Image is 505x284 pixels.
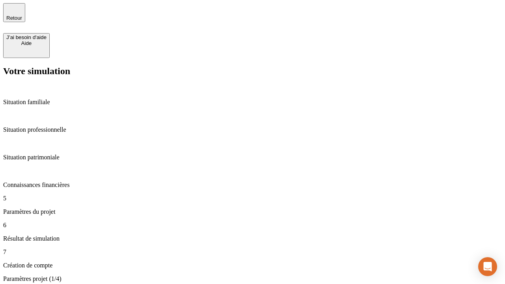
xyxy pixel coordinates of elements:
p: Connaissances financières [3,181,502,189]
div: Open Intercom Messenger [478,257,497,276]
p: Création de compte [3,262,502,269]
p: 6 [3,222,502,229]
p: Paramètres du projet [3,208,502,215]
button: Retour [3,3,25,22]
p: 5 [3,195,502,202]
p: Paramètres projet (1/4) [3,275,502,282]
p: Situation professionnelle [3,126,502,133]
h2: Votre simulation [3,66,502,77]
p: 7 [3,248,502,256]
button: J’ai besoin d'aideAide [3,33,50,58]
div: J’ai besoin d'aide [6,34,47,40]
div: Aide [6,40,47,46]
span: Retour [6,15,22,21]
p: Résultat de simulation [3,235,502,242]
p: Situation familiale [3,99,502,106]
p: Situation patrimoniale [3,154,502,161]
